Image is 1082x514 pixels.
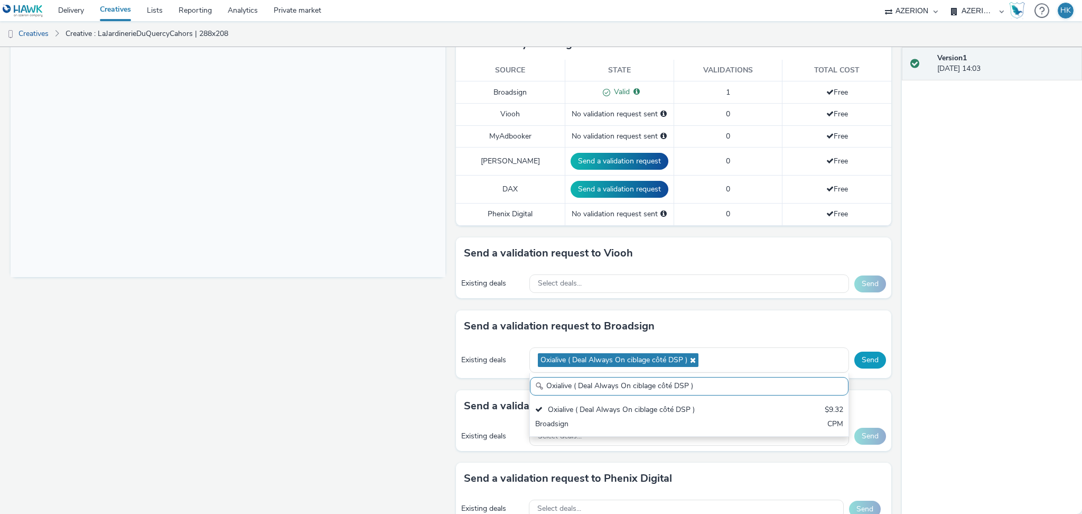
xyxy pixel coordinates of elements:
button: Send [854,276,886,292]
td: Phenix Digital [456,204,565,225]
div: Oxialive ( Deal Always On ciblage côté DSP ) [535,405,739,417]
span: Free [826,87,848,97]
span: 0 [726,109,730,119]
span: Oxialive ( Deal Always On ciblage côté DSP ) [540,356,687,365]
div: No validation request sent [571,109,668,120]
img: dooh [5,29,16,40]
span: Select deals... [538,279,582,288]
span: Select deals... [538,432,582,441]
span: Free [826,184,848,194]
span: 0 [726,184,730,194]
th: State [565,60,674,81]
strong: Version 1 [937,53,967,63]
td: [PERSON_NAME] [456,148,565,176]
button: Send [854,352,886,369]
div: No validation request sent [571,209,668,219]
button: Send a validation request [571,181,668,198]
td: MyAdbooker [456,125,565,147]
span: Select deals... [537,504,581,513]
input: Search...... [530,377,848,396]
span: Free [826,131,848,141]
span: Free [826,109,848,119]
th: Validations [674,60,782,81]
span: Free [826,156,848,166]
span: Free [826,209,848,219]
h3: Send a validation request to Broadsign [464,318,655,334]
td: Broadsign [456,81,565,104]
div: Please select a deal below and click on Send to send a validation request to Viooh. [660,109,667,120]
div: Existing deals [461,355,524,365]
div: $9.32 [825,405,843,417]
div: Existing deals [461,503,523,514]
div: Broadsign [535,419,739,431]
span: 0 [726,156,730,166]
span: Valid [610,87,630,97]
div: Existing deals [461,278,524,289]
div: CPM [827,419,843,431]
td: Viooh [456,104,565,125]
span: 0 [726,131,730,141]
div: Existing deals [461,431,524,442]
h3: Send a validation request to MyAdbooker [464,398,668,414]
button: Send [854,428,886,445]
div: HK [1060,3,1071,19]
img: undefined Logo [3,4,43,17]
th: Total cost [782,60,891,81]
a: Creative : LaJardinerieDuQuercyCahors | 288x208 [60,21,234,47]
img: Hawk Academy [1009,2,1025,19]
span: 1 [726,87,730,97]
div: No validation request sent [571,131,668,142]
span: 0 [726,209,730,219]
div: Please select a deal below and click on Send to send a validation request to MyAdbooker. [660,131,667,142]
div: Please select a deal below and click on Send to send a validation request to Phenix Digital. [660,209,667,219]
th: Source [456,60,565,81]
h3: Send a validation request to Viooh [464,245,633,261]
h3: Send a validation request to Phenix Digital [464,471,672,487]
a: Hawk Academy [1009,2,1029,19]
div: [DATE] 14:03 [937,53,1074,75]
button: Send a validation request [571,153,668,170]
td: DAX [456,176,565,204]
